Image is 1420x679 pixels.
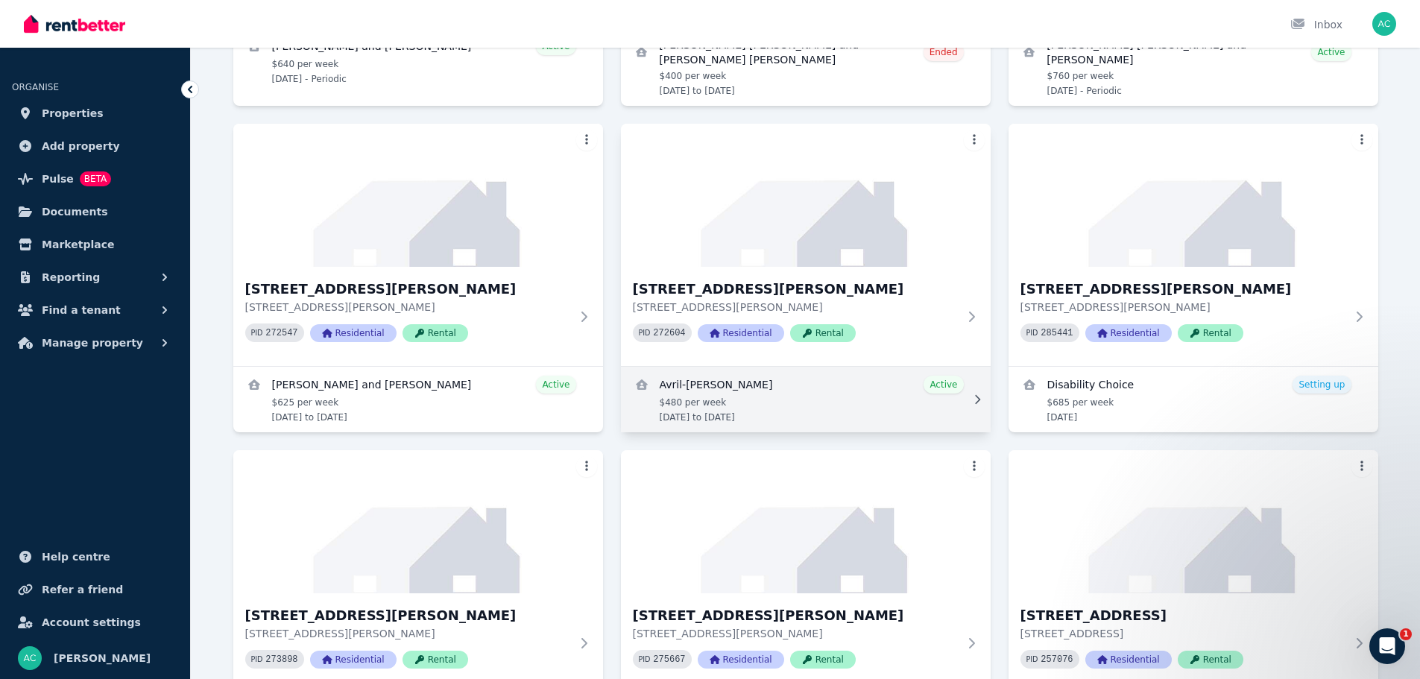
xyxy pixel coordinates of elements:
[12,575,178,604] a: Refer a friend
[639,655,651,663] small: PID
[1372,12,1396,36] img: Annemaree Colagiuri
[621,367,991,432] a: View details for Avril-Lavinia Westley
[42,613,141,631] span: Account settings
[403,651,468,669] span: Rental
[265,654,297,665] code: 273898
[251,329,263,337] small: PID
[233,124,603,366] a: 110 Maroney Road, Mangrove Mountain[STREET_ADDRESS][PERSON_NAME][STREET_ADDRESS][PERSON_NAME]PID ...
[12,328,178,358] button: Manage property
[12,82,59,92] span: ORGANISE
[245,605,570,626] h3: [STREET_ADDRESS][PERSON_NAME]
[233,450,603,593] img: 132A Langford Drive, Kariong
[576,130,597,151] button: More options
[310,324,397,342] span: Residential
[245,279,570,300] h3: [STREET_ADDRESS][PERSON_NAME]
[1041,654,1073,665] code: 257076
[698,324,784,342] span: Residential
[80,171,111,186] span: BETA
[12,542,178,572] a: Help centre
[12,131,178,161] a: Add property
[1085,651,1172,669] span: Residential
[245,626,570,641] p: [STREET_ADDRESS][PERSON_NAME]
[698,651,784,669] span: Residential
[653,328,685,338] code: 272604
[633,300,958,315] p: [STREET_ADDRESS][PERSON_NAME]
[403,324,468,342] span: Rental
[12,98,178,128] a: Properties
[1020,279,1345,300] h3: [STREET_ADDRESS][PERSON_NAME]
[1026,655,1038,663] small: PID
[621,450,991,593] img: 149 Langford Drive, Kariong
[1041,328,1073,338] code: 285441
[42,137,120,155] span: Add property
[621,124,991,366] a: 110A Maroney Road, Mangrove Mountain[STREET_ADDRESS][PERSON_NAME][STREET_ADDRESS][PERSON_NAME]PID...
[1351,130,1372,151] button: More options
[1026,329,1038,337] small: PID
[42,236,114,253] span: Marketplace
[1009,28,1378,106] a: View details for Warwick Neil Ross Jones and Polly Louise Jones
[1290,17,1342,32] div: Inbox
[310,651,397,669] span: Residential
[633,626,958,641] p: [STREET_ADDRESS][PERSON_NAME]
[24,13,125,35] img: RentBetter
[42,334,143,352] span: Manage property
[12,197,178,227] a: Documents
[1178,324,1243,342] span: Rental
[12,230,178,259] a: Marketplace
[251,655,263,663] small: PID
[1009,450,1378,593] img: 155 Niclins Road, Mangrove Mountain
[54,649,151,667] span: [PERSON_NAME]
[1020,626,1345,641] p: [STREET_ADDRESS]
[1369,628,1405,664] iframe: Intercom live chat
[233,367,603,432] a: View details for Shania Barwick and Lyle Mackie
[633,605,958,626] h3: [STREET_ADDRESS][PERSON_NAME]
[621,28,991,106] a: View details for Isabel Sarah Joy Peterson and Zak Christopher Rainford
[1009,124,1378,267] img: 132 Langford Drive, Kariong
[233,28,603,94] a: View details for Natalia Sims and Bree Levy
[12,607,178,637] a: Account settings
[42,104,104,122] span: Properties
[790,324,856,342] span: Rental
[42,548,110,566] span: Help centre
[233,124,603,267] img: 110 Maroney Road, Mangrove Mountain
[1009,124,1378,366] a: 132 Langford Drive, Kariong[STREET_ADDRESS][PERSON_NAME][STREET_ADDRESS][PERSON_NAME]PID 285441Re...
[42,170,74,188] span: Pulse
[265,328,297,338] code: 272547
[42,268,100,286] span: Reporting
[18,646,42,670] img: Annemaree Colagiuri
[653,654,685,665] code: 275667
[245,300,570,315] p: [STREET_ADDRESS][PERSON_NAME]
[1085,324,1172,342] span: Residential
[621,124,991,267] img: 110A Maroney Road, Mangrove Mountain
[1178,651,1243,669] span: Rental
[12,164,178,194] a: PulseBETA
[1020,300,1345,315] p: [STREET_ADDRESS][PERSON_NAME]
[42,581,123,599] span: Refer a friend
[42,203,108,221] span: Documents
[633,279,958,300] h3: [STREET_ADDRESS][PERSON_NAME]
[576,456,597,477] button: More options
[964,130,985,151] button: More options
[42,301,121,319] span: Find a tenant
[12,262,178,292] button: Reporting
[12,295,178,325] button: Find a tenant
[1400,628,1412,640] span: 1
[1020,605,1345,626] h3: [STREET_ADDRESS]
[1009,367,1378,432] a: View details for Disability Choice
[639,329,651,337] small: PID
[790,651,856,669] span: Rental
[1351,456,1372,477] button: More options
[964,456,985,477] button: More options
